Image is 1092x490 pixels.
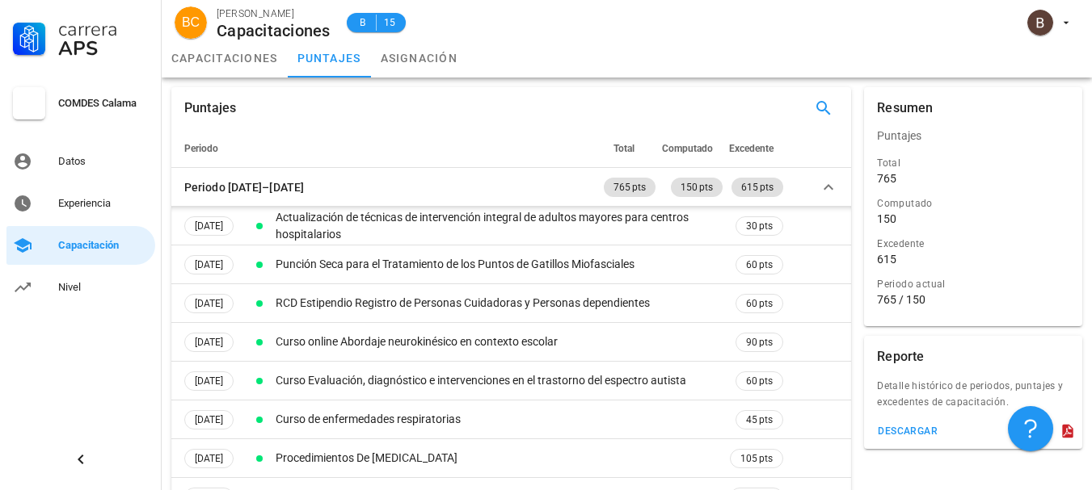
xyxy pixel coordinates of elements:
[877,155,1069,171] div: Total
[871,420,944,442] button: descargar
[877,252,896,266] div: 615
[601,129,659,168] th: Total
[877,211,896,226] div: 150
[272,439,727,478] td: Procedimientos De [MEDICAL_DATA]
[162,39,288,77] a: capacitaciones
[864,378,1082,420] div: Detalle histórico de periodos, puntajes y excedentes de capacitación.
[877,87,933,129] div: Resumen
[726,129,786,168] th: Excedente
[877,336,924,378] div: Reporte
[877,276,1069,292] div: Periodo actual
[217,6,331,22] div: [PERSON_NAME]
[184,178,304,196] div: Periodo [DATE]–[DATE]
[58,19,149,39] div: Carrera
[6,142,155,181] a: Datos
[659,129,726,168] th: Computado
[58,281,149,294] div: Nivel
[6,226,155,265] a: Capacitación
[272,400,727,439] td: Curso de enfermedades respiratorias
[272,284,727,323] td: RCD Estipendio Registro de Personas Cuidadoras y Personas dependientes
[195,411,223,429] span: [DATE]
[741,178,774,197] span: 615 pts
[175,6,207,39] div: avatar
[662,143,713,154] span: Computado
[272,362,727,400] td: Curso Evaluación, diagnóstico e intervenciones en el trastorno del espectro autista
[383,15,396,31] span: 15
[58,155,149,168] div: Datos
[681,178,713,197] span: 150 pts
[877,171,896,186] div: 765
[613,178,646,197] span: 765 pts
[6,268,155,307] a: Nivel
[746,218,773,234] span: 30 pts
[746,412,773,428] span: 45 pts
[877,425,938,437] div: descargar
[184,87,236,129] div: Puntajes
[272,245,727,284] td: Punción Seca para el Tratamiento de los Puntos de Gatillos Miofasciales
[729,143,774,154] span: Excedente
[182,6,200,39] span: BC
[613,143,635,154] span: Total
[195,372,223,390] span: [DATE]
[740,450,773,467] span: 105 pts
[217,22,331,40] div: Capacitaciones
[58,39,149,58] div: APS
[184,143,218,154] span: Periodo
[877,292,1069,307] div: 765 / 150
[746,334,773,350] span: 90 pts
[195,450,223,467] span: [DATE]
[58,197,149,210] div: Experiencia
[272,207,727,245] td: Actualización de técnicas de intervención integral de adultos mayores para centros hospitalarios
[58,97,149,110] div: COMDES Calama
[195,217,223,235] span: [DATE]
[272,323,727,362] td: Curso online Abordaje neurokinésico en contexto escolar
[746,295,773,312] span: 60 pts
[195,333,223,351] span: [DATE]
[1027,10,1053,36] div: avatar
[864,116,1082,155] div: Puntajes
[195,256,223,274] span: [DATE]
[371,39,468,77] a: asignación
[356,15,369,31] span: B
[195,295,223,312] span: [DATE]
[746,373,773,389] span: 60 pts
[6,184,155,223] a: Experiencia
[877,236,1069,252] div: Excedente
[877,195,1069,211] div: Computado
[746,257,773,273] span: 60 pts
[171,129,601,168] th: Periodo
[58,239,149,252] div: Capacitación
[288,39,371,77] a: puntajes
